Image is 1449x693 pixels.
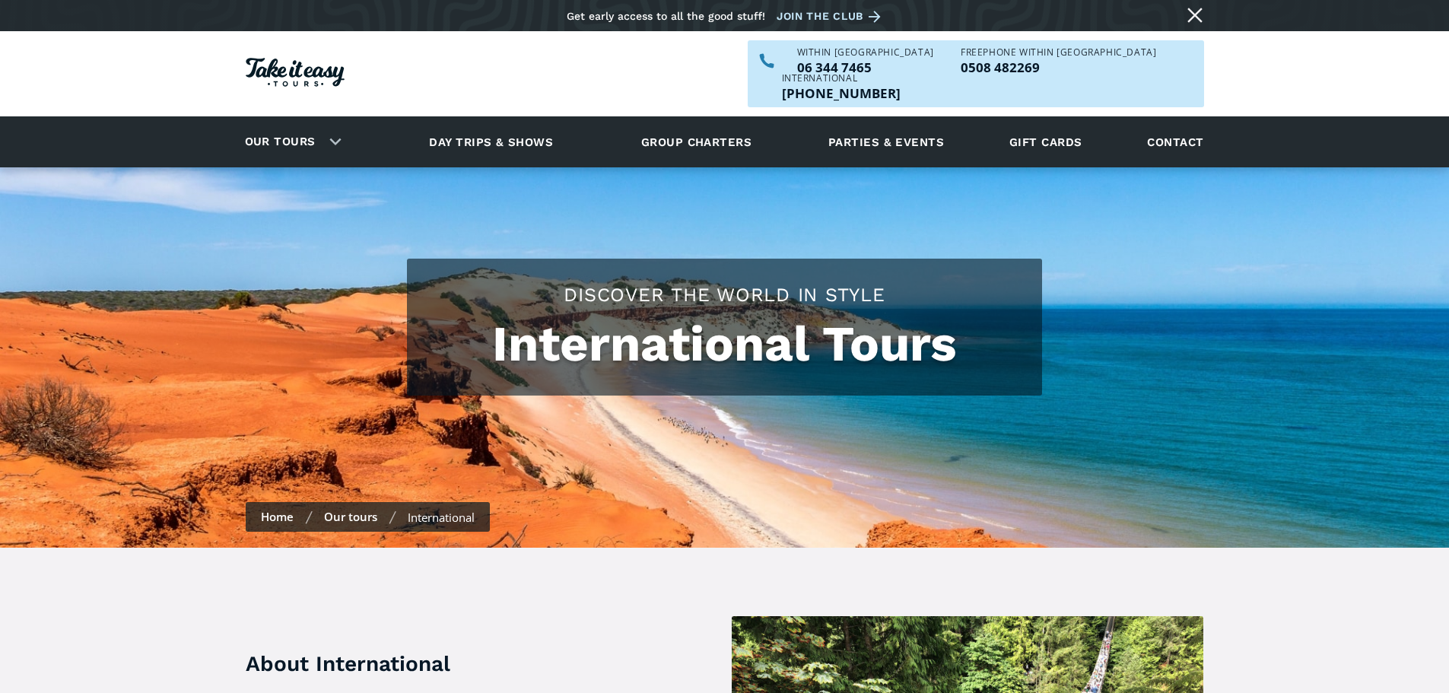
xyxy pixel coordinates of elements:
[961,61,1156,74] a: Call us freephone within NZ on 0508482269
[821,121,952,163] a: Parties & events
[1183,3,1207,27] a: Close message
[782,87,901,100] a: Call us outside of NZ on +6463447465
[622,121,771,163] a: Group charters
[782,74,901,83] div: International
[234,124,327,160] a: Our tours
[422,316,1027,373] h1: International Tours
[246,502,490,532] nav: breadcrumbs
[410,121,572,163] a: Day trips & shows
[1139,121,1211,163] a: Contact
[246,649,636,679] h3: About International
[324,509,377,524] a: Our tours
[797,61,934,74] a: Call us within NZ on 063447465
[777,7,886,26] a: Join the club
[797,61,934,74] p: 06 344 7465
[246,50,345,98] a: Homepage
[408,510,475,525] div: International
[961,48,1156,57] div: Freephone WITHIN [GEOGRAPHIC_DATA]
[246,58,345,87] img: Take it easy Tours logo
[422,281,1027,308] h2: Discover the world in style
[1002,121,1090,163] a: Gift cards
[261,509,294,524] a: Home
[797,48,934,57] div: WITHIN [GEOGRAPHIC_DATA]
[567,10,765,22] div: Get early access to all the good stuff!
[961,61,1156,74] p: 0508 482269
[782,87,901,100] p: [PHONE_NUMBER]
